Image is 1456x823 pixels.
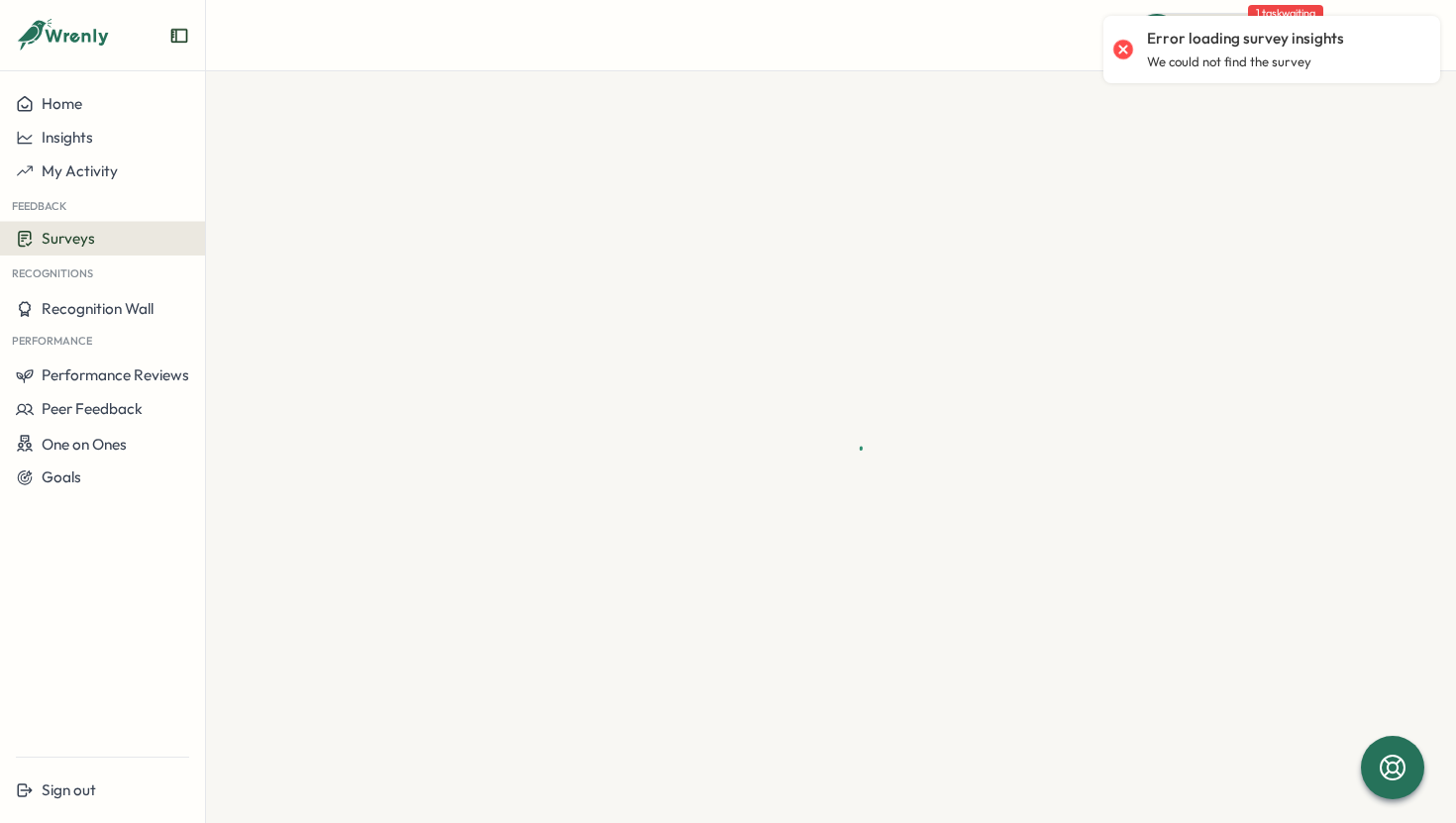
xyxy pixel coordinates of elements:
span: Performance Reviews [42,365,189,384]
span: 1 task waiting [1248,5,1323,21]
span: Recognition Wall [42,299,154,318]
span: Sign out [42,780,96,799]
p: We could not find the survey [1147,53,1311,71]
button: Quick Actions [1134,13,1331,56]
span: Home [42,94,82,113]
span: Surveys [42,229,95,248]
span: Peer Feedback [42,399,143,418]
span: Insights [42,128,93,147]
span: One on Ones [42,434,127,453]
p: Error loading survey insights [1147,28,1344,50]
span: Goals [42,467,81,486]
span: My Activity [42,161,118,180]
button: Expand sidebar [169,26,189,46]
